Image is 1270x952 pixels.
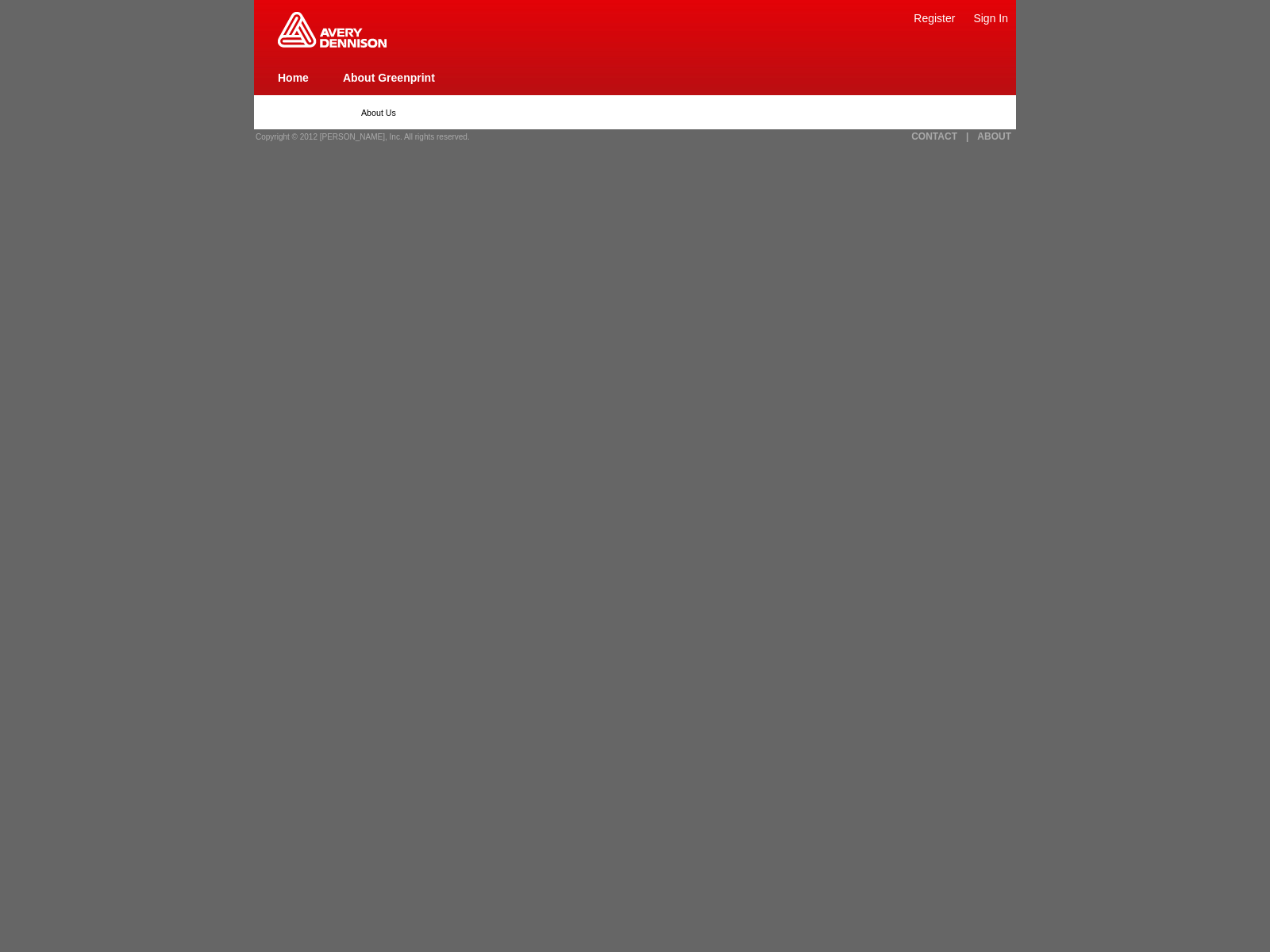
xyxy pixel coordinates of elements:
a: ABOUT [977,131,1011,142]
a: About Greenprint [343,71,435,84]
a: CONTACT [911,131,957,142]
a: Greenprint [278,40,387,49]
a: | [966,131,968,142]
p: About Us [361,108,909,117]
a: Home [278,71,309,84]
a: Register [914,12,955,25]
span: Copyright © 2012 [PERSON_NAME], Inc. All rights reserved. [256,132,470,141]
a: Sign In [973,12,1008,25]
img: Home [278,12,387,48]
